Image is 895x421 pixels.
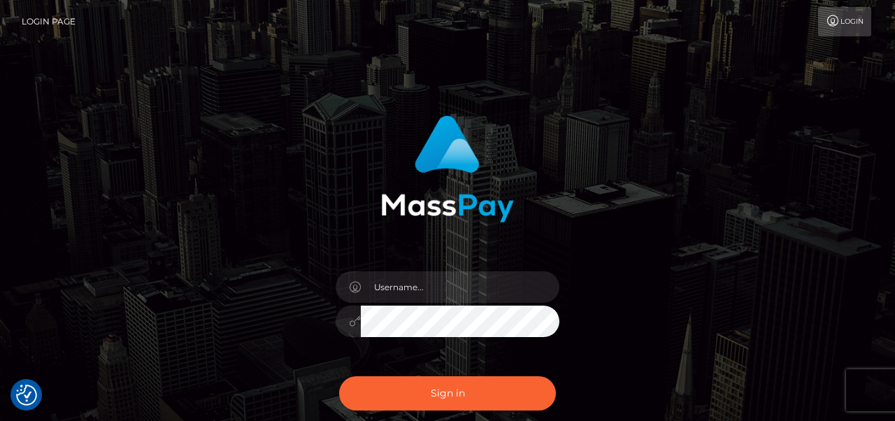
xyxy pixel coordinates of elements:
button: Sign in [339,376,556,411]
a: Login Page [22,7,76,36]
button: Consent Preferences [16,385,37,406]
a: Login [818,7,871,36]
img: MassPay Login [381,115,514,222]
input: Username... [361,271,559,303]
img: Revisit consent button [16,385,37,406]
